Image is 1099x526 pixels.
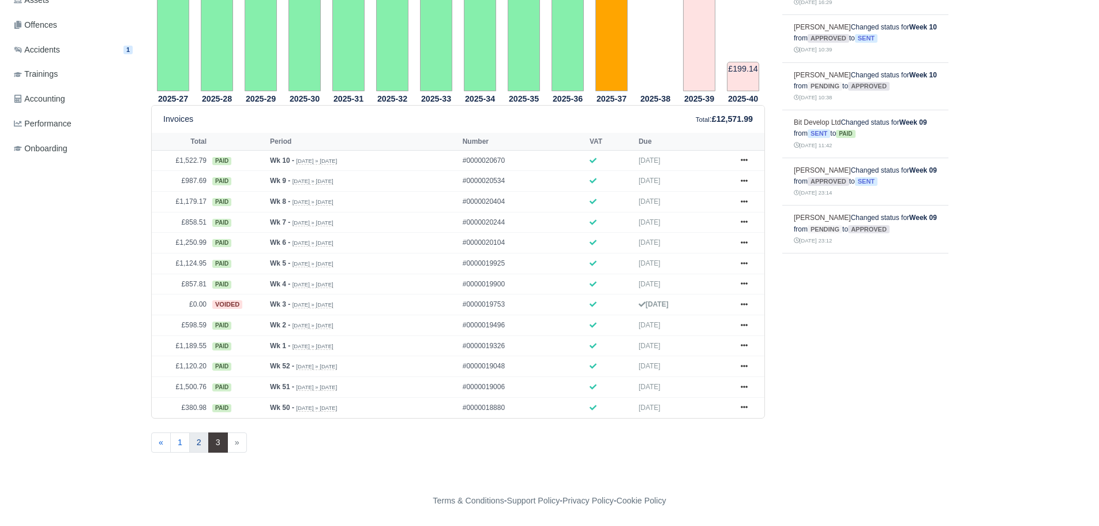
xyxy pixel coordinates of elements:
strong: Wk 7 - [270,218,290,226]
span: paid [212,239,231,247]
th: 2025-31 [327,92,370,106]
small: [DATE] » [DATE] [296,405,337,412]
small: [DATE] » [DATE] [292,343,333,350]
a: [PERSON_NAME] [794,166,851,174]
small: [DATE] 10:39 [794,46,832,53]
strong: Week 09 [909,166,937,174]
small: [DATE] » [DATE] [292,322,333,329]
th: 2025-36 [546,92,590,106]
small: [DATE] 11:42 [794,142,832,148]
th: 2025-37 [590,92,633,106]
td: £857.81 [152,274,209,294]
td: #0000019496 [460,315,587,336]
td: #0000020670 [460,150,587,171]
td: #0000019006 [460,377,587,398]
span: Accidents [14,43,60,57]
td: #0000020244 [460,212,587,233]
span: Onboarding [14,142,67,155]
strong: Wk 10 - [270,156,294,165]
td: £1,522.79 [152,150,209,171]
td: Changed status for from to [782,62,948,110]
a: [PERSON_NAME] [794,71,851,79]
td: £987.69 [152,171,209,192]
span: paid [212,383,231,391]
span: paid [212,363,231,371]
strong: Wk 51 - [270,383,294,391]
strong: Wk 8 - [270,197,290,206]
a: « [151,432,171,453]
a: [PERSON_NAME] [794,23,851,31]
a: Offences [9,14,137,36]
td: £1,189.55 [152,335,209,356]
span: paid [212,404,231,412]
span: approved [808,34,849,43]
span: paid [212,177,231,185]
small: [DATE] » [DATE] [296,384,337,391]
span: Trainings [14,68,58,81]
a: Accounting [9,88,137,110]
span: approved [848,225,890,234]
small: [DATE] 23:12 [794,237,832,244]
td: £1,179.17 [152,192,209,212]
td: Changed status for from to [782,158,948,206]
td: £199.14 [727,62,759,91]
th: 2025-40 [721,92,765,106]
a: Terms & Conditions [433,496,504,505]
small: [DATE] » [DATE] [292,260,333,267]
strong: Week 10 [909,23,937,31]
th: 2025-30 [283,92,327,106]
strong: Wk 5 - [270,259,290,267]
span: [DATE] [639,321,661,329]
iframe: Chat Widget [891,392,1099,526]
span: paid [212,322,231,330]
span: [DATE] [639,404,661,412]
strong: Week 09 [909,214,937,222]
span: Offences [14,18,57,32]
span: approved [848,82,890,91]
td: #0000019326 [460,335,587,356]
small: [DATE] » [DATE] [292,199,333,206]
span: [DATE] [639,383,661,391]
td: Changed status for from to [782,206,948,253]
td: £1,124.95 [152,253,209,274]
span: sent [808,129,830,138]
span: paid [212,281,231,289]
span: pending [808,225,842,234]
span: Accounting [14,92,65,106]
span: pending [808,82,842,91]
span: [DATE] [639,362,661,370]
h6: Invoices [163,114,193,124]
span: paid [212,198,231,206]
td: £598.59 [152,315,209,336]
td: £0.00 [152,294,209,315]
small: [DATE] » [DATE] [292,240,333,247]
span: [DATE] [639,259,661,267]
div: - - - [221,494,879,508]
strong: Wk 9 - [270,177,290,185]
span: [DATE] [639,197,661,206]
th: 2025-27 [151,92,195,106]
strong: Wk 1 - [270,342,290,350]
span: [DATE] [639,342,661,350]
a: Performance [9,113,137,135]
a: Trainings [9,63,137,85]
th: VAT [587,133,636,150]
strong: Wk 3 - [270,300,290,308]
td: #0000020534 [460,171,587,192]
td: #0000019048 [460,356,587,377]
td: £1,250.99 [152,233,209,253]
th: 2025-34 [458,92,502,106]
span: [DATE] [639,177,661,185]
td: Changed status for from to [782,110,948,158]
th: 2025-28 [195,92,239,106]
th: Total [152,133,209,150]
th: Period [267,133,460,150]
td: £1,120.20 [152,356,209,377]
span: approved [808,177,849,186]
span: paid [212,260,231,268]
td: £1,500.76 [152,377,209,398]
th: 2025-35 [502,92,546,106]
a: Bit Develop Ltd [794,118,841,126]
span: paid [836,130,855,138]
small: Total [696,116,710,123]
